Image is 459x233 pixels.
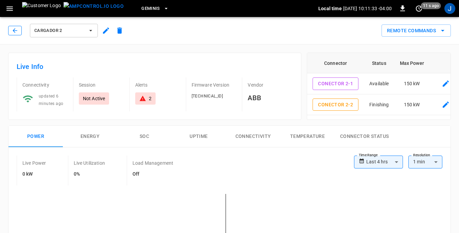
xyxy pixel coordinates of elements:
button: set refresh interval [413,3,424,14]
p: Vendor [248,82,293,88]
span: updated 6 minutes ago [39,94,63,106]
p: [DATE] 10:11:33 -04:00 [343,5,392,12]
button: Connector Status [335,126,394,147]
td: Finishing [364,94,394,115]
img: Customer Logo [22,2,61,15]
h6: 0% [74,171,105,178]
p: Live Power [22,160,46,166]
img: ampcontrol.io logo [64,2,124,11]
div: Last 4 hrs [366,156,403,168]
td: Available [364,73,394,94]
label: Resolution [413,153,430,158]
button: SOC [117,126,172,147]
p: Alerts [135,82,180,88]
span: Cargador 2 [34,27,85,35]
div: 2 [149,95,152,102]
button: Remote Commands [382,24,451,37]
button: Connectivity [226,126,280,147]
p: Connectivity [22,82,68,88]
th: Max Power [394,53,429,73]
p: Load Management [133,160,173,166]
button: Power [8,126,63,147]
button: Conector 2-2 [313,98,358,111]
button: Energy [63,126,117,147]
p: Firmware Version [192,82,237,88]
button: Conector 2-1 [313,77,358,90]
p: Not Active [83,95,105,102]
td: 150 kW [394,115,429,136]
h6: ABB [248,92,293,103]
p: Session [79,82,124,88]
button: Temperature [280,126,335,147]
button: Uptime [172,126,226,147]
button: Cargador 2 [30,24,98,37]
span: Geminis [141,5,160,13]
span: 11 s ago [421,2,441,9]
div: remote commands options [382,24,451,37]
h6: Live Info [17,61,293,72]
p: Live Utilization [74,160,105,166]
th: Connector [307,53,364,73]
div: profile-icon [444,3,455,14]
p: Local time [318,5,342,12]
td: Faulted [364,115,394,136]
div: 1 min [408,156,442,168]
button: Geminis [139,2,172,15]
span: [TECHNICAL_ID] [192,94,223,98]
th: Status [364,53,394,73]
td: 150 kW [394,73,429,94]
h6: 0 kW [22,171,46,178]
td: 150 kW [394,94,429,115]
h6: Off [133,171,173,178]
label: Time Range [359,153,378,158]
